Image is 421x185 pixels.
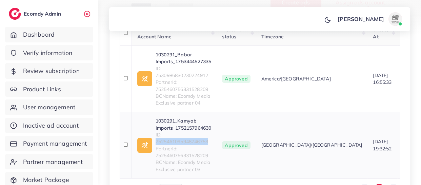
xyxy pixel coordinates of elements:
[23,30,55,39] span: Dashboard
[137,71,152,86] img: ic-ad-info.7fc67b75.svg
[5,63,93,79] a: Review subscription
[156,93,211,107] span: BCName: Ecomdy Media Exclusive partner 04
[222,75,250,83] span: Approved
[5,154,93,170] a: Partner management
[5,136,93,151] a: Payment management
[23,139,87,148] span: Payment management
[9,8,21,20] img: logo
[5,45,93,61] a: Verify information
[23,49,73,57] span: Verify information
[156,51,211,65] a: 1030291_Babar Imports_1753444527335
[261,75,331,82] span: America/[GEOGRAPHIC_DATA]
[5,99,93,115] a: User management
[24,11,63,17] h2: Ecomdy Admin
[373,72,392,85] span: [DATE] 16:55:33
[5,118,93,133] a: Inactive ad account
[156,131,211,145] span: ID: 7525461095948746753
[156,65,211,79] span: ID: 7530986830230224912
[137,34,172,40] span: Account Name
[261,142,362,148] span: [GEOGRAPHIC_DATA]/[GEOGRAPHIC_DATA]
[156,117,211,131] a: 1030291_Kamyab Imports_1752157964630
[23,85,61,94] span: Product Links
[156,145,211,159] span: PartnerId: 7525460756331528209
[156,159,211,173] span: BCName: Ecomdy Media Exclusive partner 03
[373,138,392,151] span: [DATE] 19:32:52
[388,12,402,26] img: avatar
[5,27,93,42] a: Dashboard
[222,141,250,149] span: Approved
[9,8,63,20] a: logoEcomdy Admin
[23,175,69,184] span: Market Package
[338,15,384,23] p: [PERSON_NAME]
[261,34,284,40] span: Timezone
[156,79,211,93] span: PartnerId: 7525460756331528209
[137,138,152,153] img: ic-ad-info.7fc67b75.svg
[373,26,392,39] span: Created At
[334,12,405,26] a: [PERSON_NAME]avatar
[222,26,241,39] span: Account status
[23,103,75,112] span: User management
[23,158,83,166] span: Partner management
[23,121,79,130] span: Inactive ad account
[23,67,80,75] span: Review subscription
[5,81,93,97] a: Product Links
